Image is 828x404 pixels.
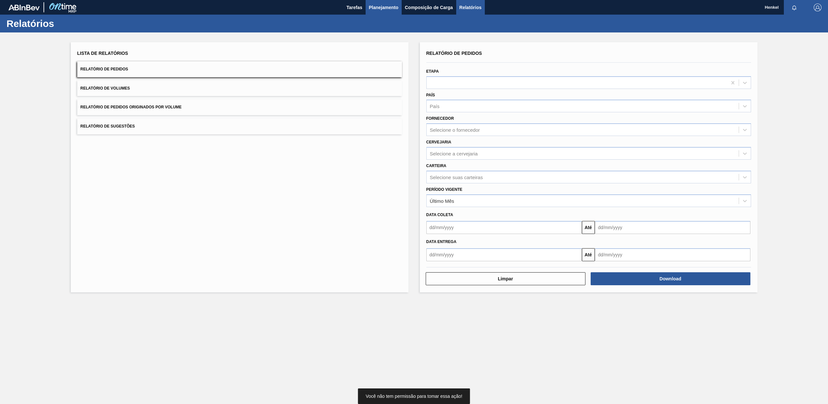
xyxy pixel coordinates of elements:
[426,51,482,56] span: Relatório de Pedidos
[426,69,439,74] label: Etapa
[426,116,454,121] label: Fornecedor
[81,105,182,109] span: Relatório de Pedidos Originados por Volume
[405,4,453,11] span: Composição de Carga
[426,239,457,244] span: Data entrega
[366,394,462,399] span: Você não tem permissão para tomar essa ação!
[77,80,402,96] button: Relatório de Volumes
[591,272,750,285] button: Download
[430,104,440,109] div: País
[430,174,483,180] div: Selecione suas carteiras
[77,51,128,56] span: Lista de Relatórios
[430,198,454,203] div: Último Mês
[426,272,585,285] button: Limpar
[426,187,462,192] label: Período Vigente
[426,164,446,168] label: Carteira
[8,5,40,10] img: TNhmsLtSVTkK8tSr43FrP2fwEKptu5GPRR3wAAAABJRU5ErkJggg==
[426,93,435,97] label: País
[430,151,478,156] div: Selecione a cervejaria
[77,99,402,115] button: Relatório de Pedidos Originados por Volume
[81,86,130,91] span: Relatório de Volumes
[582,248,595,261] button: Até
[346,4,362,11] span: Tarefas
[426,140,451,144] label: Cervejaria
[77,61,402,77] button: Relatório de Pedidos
[77,118,402,134] button: Relatório de Sugestões
[595,221,750,234] input: dd/mm/yyyy
[459,4,482,11] span: Relatórios
[430,127,480,133] div: Selecione o fornecedor
[595,248,750,261] input: dd/mm/yyyy
[426,221,582,234] input: dd/mm/yyyy
[814,4,822,11] img: Logout
[426,248,582,261] input: dd/mm/yyyy
[81,124,135,129] span: Relatório de Sugestões
[426,213,453,217] span: Data coleta
[81,67,128,71] span: Relatório de Pedidos
[369,4,398,11] span: Planejamento
[6,20,122,27] h1: Relatórios
[784,3,805,12] button: Notificações
[582,221,595,234] button: Até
